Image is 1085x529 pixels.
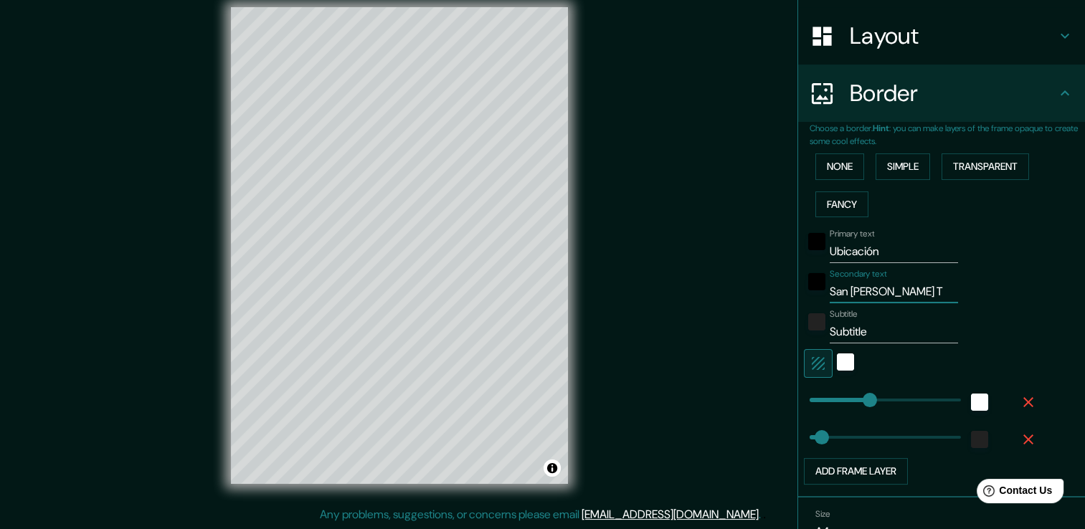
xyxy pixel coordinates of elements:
button: color-222222 [971,431,988,448]
button: Add frame layer [804,458,908,485]
label: Size [815,507,830,520]
a: [EMAIL_ADDRESS][DOMAIN_NAME] [582,507,759,522]
button: black [808,233,825,250]
button: Toggle attribution [544,459,561,477]
b: Hint [873,123,889,134]
iframe: Help widget launcher [957,473,1069,513]
button: Transparent [942,153,1029,180]
button: color-222222 [808,313,825,330]
button: Fancy [815,191,868,218]
h4: Border [850,79,1056,108]
button: white [837,353,854,371]
h4: Layout [850,22,1056,50]
button: Simple [876,153,930,180]
div: Border [798,65,1085,122]
div: . [763,506,766,523]
p: Any problems, suggestions, or concerns please email . [320,506,761,523]
button: black [808,273,825,290]
label: Primary text [830,228,874,240]
button: white [971,394,988,411]
div: Layout [798,7,1085,65]
label: Secondary text [830,268,887,280]
div: . [761,506,763,523]
label: Subtitle [830,308,858,320]
p: Choose a border. : you can make layers of the frame opaque to create some cool effects. [810,122,1085,148]
button: None [815,153,864,180]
